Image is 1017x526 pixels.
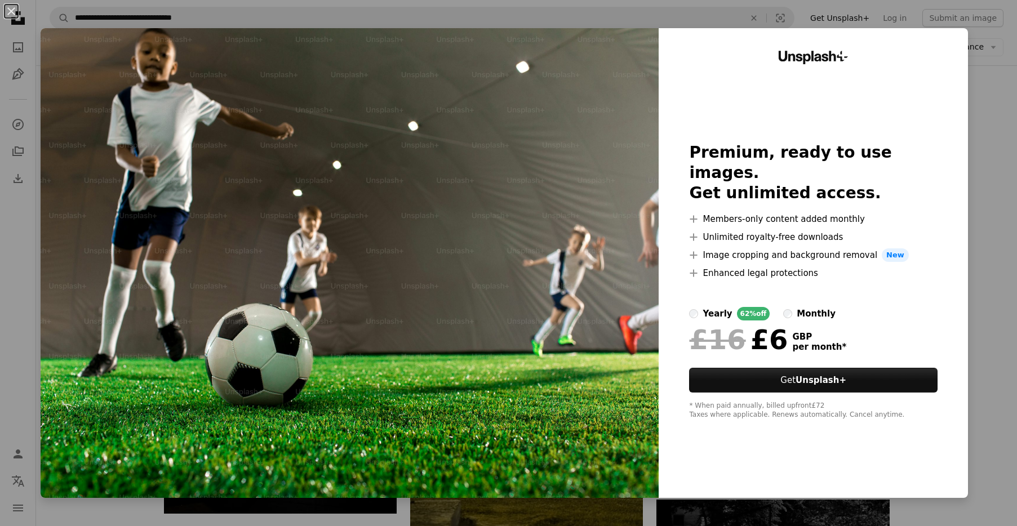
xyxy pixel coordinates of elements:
[703,307,732,320] div: yearly
[689,142,937,203] h2: Premium, ready to use images. Get unlimited access.
[737,307,770,320] div: 62% off
[792,342,846,352] span: per month *
[797,307,836,320] div: monthly
[689,212,937,226] li: Members-only content added monthly
[796,375,846,385] strong: Unsplash+
[689,325,745,354] span: £16
[689,248,937,262] li: Image cropping and background removal
[689,266,937,280] li: Enhanced legal protections
[689,402,937,420] div: * When paid annually, billed upfront £72 Taxes where applicable. Renews automatically. Cancel any...
[783,309,792,318] input: monthly
[792,332,846,342] span: GBP
[689,309,698,318] input: yearly62%off
[689,368,937,393] button: GetUnsplash+
[689,230,937,244] li: Unlimited royalty-free downloads
[689,325,788,354] div: £6
[882,248,909,262] span: New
